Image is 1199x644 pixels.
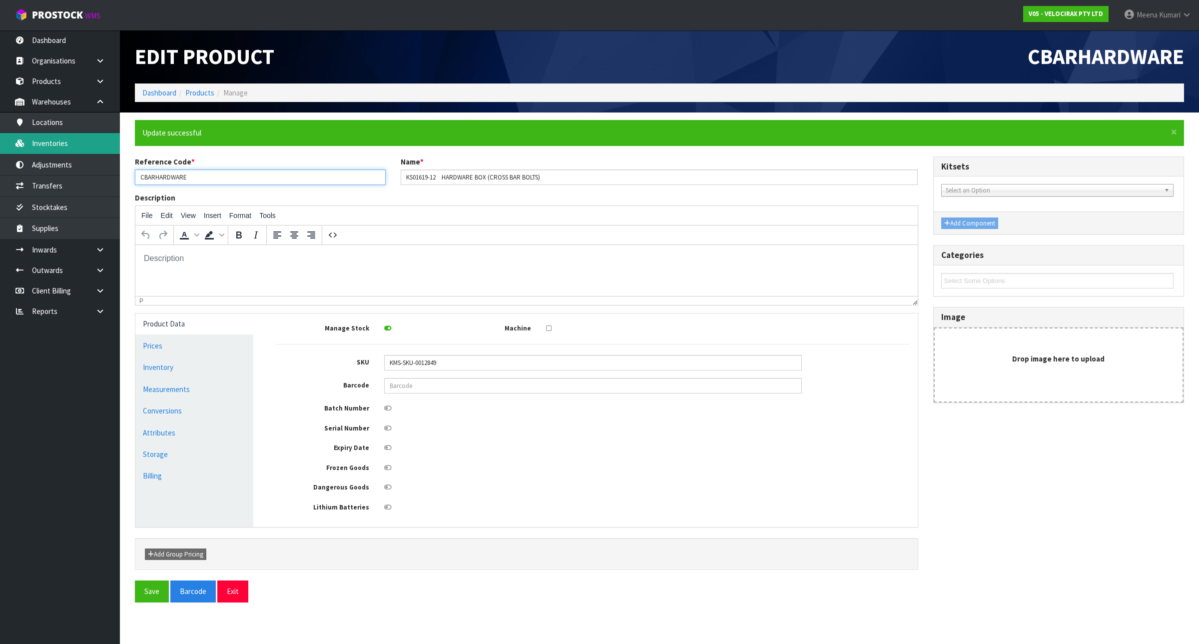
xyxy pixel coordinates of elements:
[259,211,276,219] span: Tools
[135,43,274,70] span: Edit Product
[1023,6,1109,22] a: V05 - VELOCIRAX PTY LTD
[941,250,1177,260] h3: Categories
[170,580,216,602] button: Barcode
[201,226,226,243] div: Background color
[185,88,214,97] a: Products
[946,184,1160,196] span: Select an Option
[1159,10,1181,19] span: Kumari
[268,378,377,390] label: Barcode
[247,226,264,243] button: Italic
[941,162,1177,171] h3: Kitsets
[268,401,377,413] label: Batch Number
[1171,125,1177,139] span: ×
[269,226,286,243] button: Align left
[135,313,253,334] a: Product Data
[135,465,253,486] a: Billing
[204,211,221,219] span: Insert
[401,169,918,185] input: Name
[181,211,196,219] span: View
[384,378,802,393] input: Barcode
[135,379,253,399] a: Measurements
[303,226,320,243] button: Align right
[268,480,377,492] label: Dangerous Goods
[401,156,424,167] label: Name
[135,400,253,421] a: Conversions
[268,355,377,367] label: SKU
[268,500,377,512] label: Lithium Batteries
[1029,9,1103,18] strong: V05 - VELOCIRAX PTY LTD
[135,422,253,443] a: Attributes
[154,226,171,243] button: Redo
[176,226,201,243] div: Text color
[135,444,253,464] a: Storage
[139,297,143,304] div: p
[229,211,251,219] span: Format
[142,88,176,97] a: Dashboard
[941,312,1177,322] h3: Image
[15,8,27,21] img: cube-alt.png
[268,321,377,333] label: Manage Stock
[135,357,253,377] a: Inventory
[145,548,206,560] button: Add Group Pricing
[135,169,386,185] input: Reference Code
[1028,43,1184,70] span: CBARHARDWARE
[161,211,173,219] span: Edit
[137,226,154,243] button: Undo
[1137,10,1158,19] span: Meena
[223,88,248,97] span: Manage
[135,335,253,356] a: Prices
[1012,354,1105,363] strong: Drop image here to upload
[941,217,998,229] button: Add Component
[135,156,195,167] label: Reference Code
[217,580,248,602] button: Exit
[268,421,377,433] label: Serial Number
[85,11,100,20] small: WMS
[135,245,918,296] iframe: Rich Text Area. Press ALT-0 for help.
[141,211,153,219] span: File
[286,226,303,243] button: Align center
[135,192,175,203] label: Description
[909,296,918,305] div: Resize
[230,226,247,243] button: Bold
[268,440,377,453] label: Expiry Date
[142,128,201,137] span: Update successful
[135,580,169,602] button: Save
[32,8,83,21] span: ProStock
[384,355,802,370] input: SKU
[431,321,539,333] label: Machine
[324,226,341,243] button: Source code
[268,460,377,473] label: Frozen Goods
